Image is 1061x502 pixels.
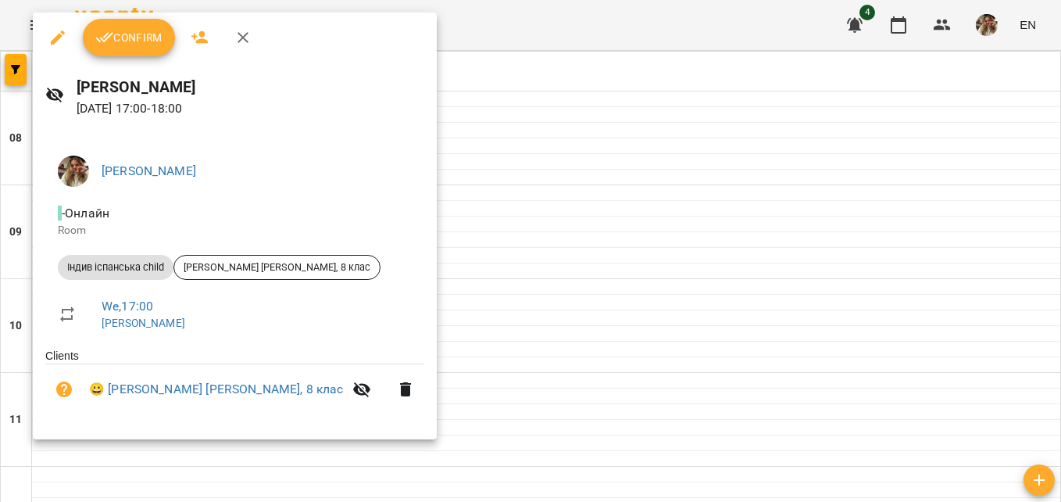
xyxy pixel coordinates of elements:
a: [PERSON_NAME] [102,163,196,178]
span: Confirm [95,28,163,47]
a: [PERSON_NAME] [102,317,185,329]
button: Unpaid. Bill the attendance? [45,371,83,408]
p: [DATE] 17:00 - 18:00 [77,99,424,118]
a: 😀 [PERSON_NAME] [PERSON_NAME], 8 клас [89,380,343,399]
span: - Онлайн [58,206,113,221]
div: [PERSON_NAME] [PERSON_NAME], 8 клас [173,255,380,280]
button: Confirm [83,19,175,56]
img: e4a1c2e730dae90c1a8125829fed2402.jpg [58,156,89,187]
span: [PERSON_NAME] [PERSON_NAME], 8 клас [174,260,380,274]
ul: Clients [45,348,424,421]
span: Індив іспанська child [58,260,173,274]
p: Room [58,223,412,238]
h6: [PERSON_NAME] [77,75,424,99]
a: We , 17:00 [102,299,153,314]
